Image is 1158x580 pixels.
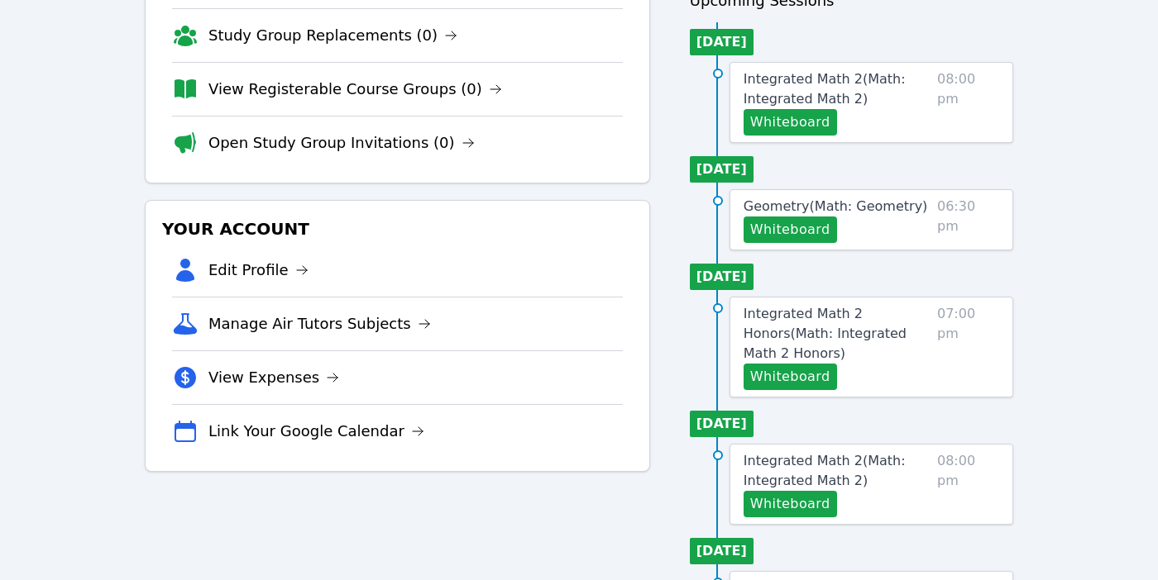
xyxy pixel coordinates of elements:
[208,259,309,282] a: Edit Profile
[744,304,931,364] a: Integrated Math 2 Honors(Math: Integrated Math 2 Honors)
[208,420,424,443] a: Link Your Google Calendar
[690,156,754,183] li: [DATE]
[208,312,431,335] a: Manage Air Tutors Subjects
[937,451,999,517] span: 08:00 pm
[690,411,754,437] li: [DATE]
[937,69,999,135] span: 08:00 pm
[690,538,754,564] li: [DATE]
[208,24,457,47] a: Study Group Replacements (0)
[208,366,339,389] a: View Expenses
[744,197,928,216] a: Geometry(Math: Geometry)
[937,304,999,390] span: 07:00 pm
[208,131,475,155] a: Open Study Group Invitations (0)
[690,29,754,55] li: [DATE]
[744,453,906,488] span: Integrated Math 2 ( Math: Integrated Math 2 )
[744,109,837,135] button: Whiteboard
[744,306,907,361] span: Integrated Math 2 Honors ( Math: Integrated Math 2 Honors )
[159,214,636,244] h3: Your Account
[744,69,931,109] a: Integrated Math 2(Math: Integrated Math 2)
[744,491,837,517] button: Whiteboard
[690,264,754,290] li: [DATE]
[937,197,999,243] span: 06:30 pm
[744,451,931,491] a: Integrated Math 2(Math: Integrated Math 2)
[744,364,837,390] button: Whiteboard
[208,78,502,101] a: View Registerable Course Groups (0)
[744,71,906,107] span: Integrated Math 2 ( Math: Integrated Math 2 )
[744,198,928,214] span: Geometry ( Math: Geometry )
[744,216,837,243] button: Whiteboard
